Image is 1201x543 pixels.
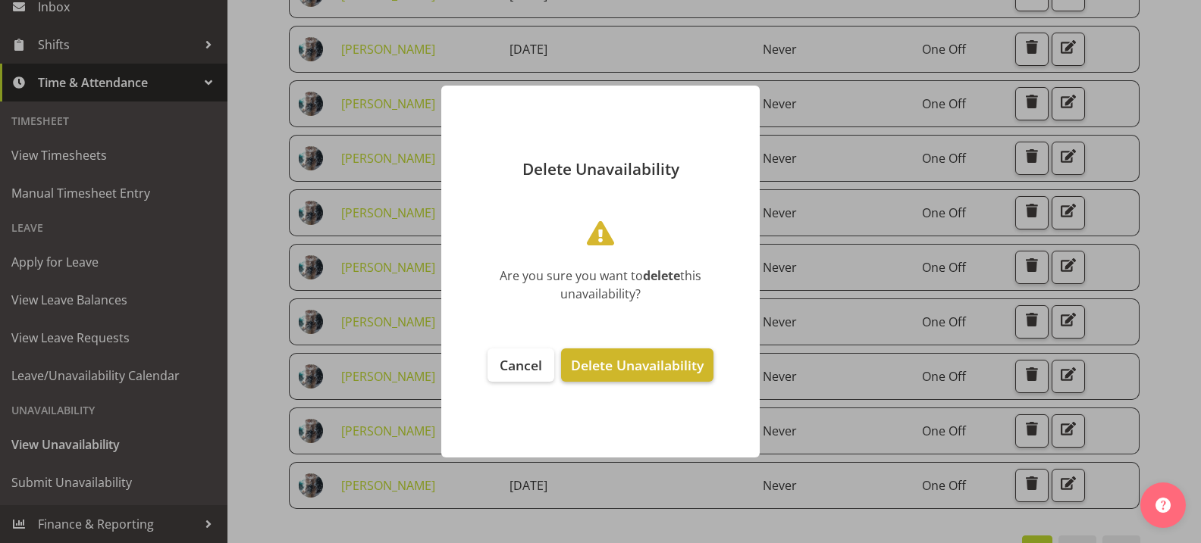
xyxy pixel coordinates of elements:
[561,348,713,382] button: Delete Unavailability
[500,356,542,374] span: Cancel
[464,267,737,303] div: Are you sure you want to this unavailability?
[456,161,745,177] p: Delete Unavailability
[643,267,680,284] b: delete
[1156,498,1171,513] img: help-xxl-2.png
[488,348,554,382] button: Cancel
[571,356,704,374] span: Delete Unavailability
